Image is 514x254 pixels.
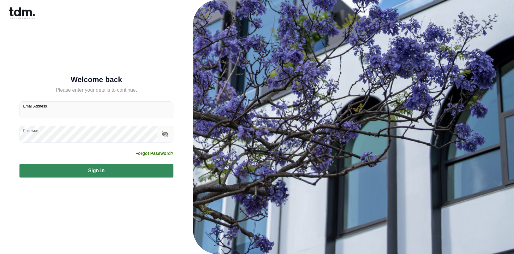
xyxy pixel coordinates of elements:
[135,150,173,156] a: Forgot Password?
[23,128,40,133] label: Password
[19,86,173,94] h5: Please enter your details to continue.
[19,77,173,83] h5: Welcome back
[19,164,173,177] button: Sign in
[160,129,170,139] button: toggle password visibility
[23,103,47,109] label: Email Address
